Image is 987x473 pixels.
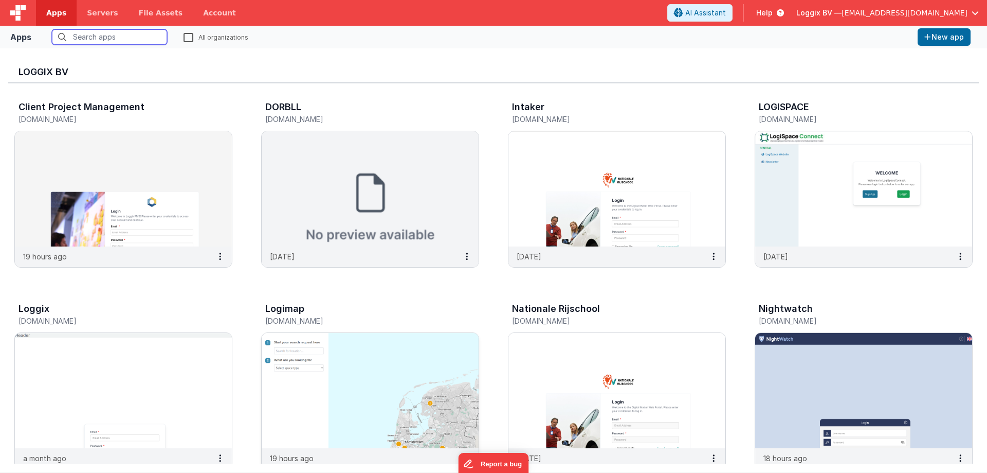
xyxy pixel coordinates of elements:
[796,8,979,18] button: Loggix BV — [EMAIL_ADDRESS][DOMAIN_NAME]
[52,29,167,45] input: Search apps
[685,8,726,18] span: AI Assistant
[796,8,842,18] span: Loggix BV —
[265,115,453,123] h5: [DOMAIN_NAME]
[87,8,118,18] span: Servers
[763,251,788,262] p: [DATE]
[517,251,541,262] p: [DATE]
[759,115,947,123] h5: [DOMAIN_NAME]
[517,453,541,464] p: [DATE]
[759,102,809,112] h3: LOGISPACE
[265,102,301,112] h3: DORBLL
[842,8,967,18] span: [EMAIL_ADDRESS][DOMAIN_NAME]
[19,304,49,314] h3: Loggix
[184,32,248,42] label: All organizations
[270,251,295,262] p: [DATE]
[139,8,183,18] span: File Assets
[759,317,947,325] h5: [DOMAIN_NAME]
[19,102,144,112] h3: Client Project Management
[46,8,66,18] span: Apps
[512,102,544,112] h3: Intaker
[270,453,314,464] p: 19 hours ago
[19,67,968,77] h3: Loggix BV
[512,115,700,123] h5: [DOMAIN_NAME]
[918,28,971,46] button: New app
[265,317,453,325] h5: [DOMAIN_NAME]
[10,31,31,43] div: Apps
[759,304,813,314] h3: Nightwatch
[512,317,700,325] h5: [DOMAIN_NAME]
[265,304,304,314] h3: Logimap
[512,304,600,314] h3: Nationale Rijschool
[23,251,67,262] p: 19 hours ago
[19,317,207,325] h5: [DOMAIN_NAME]
[756,8,773,18] span: Help
[23,453,66,464] p: a month ago
[19,115,207,123] h5: [DOMAIN_NAME]
[667,4,733,22] button: AI Assistant
[763,453,807,464] p: 18 hours ago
